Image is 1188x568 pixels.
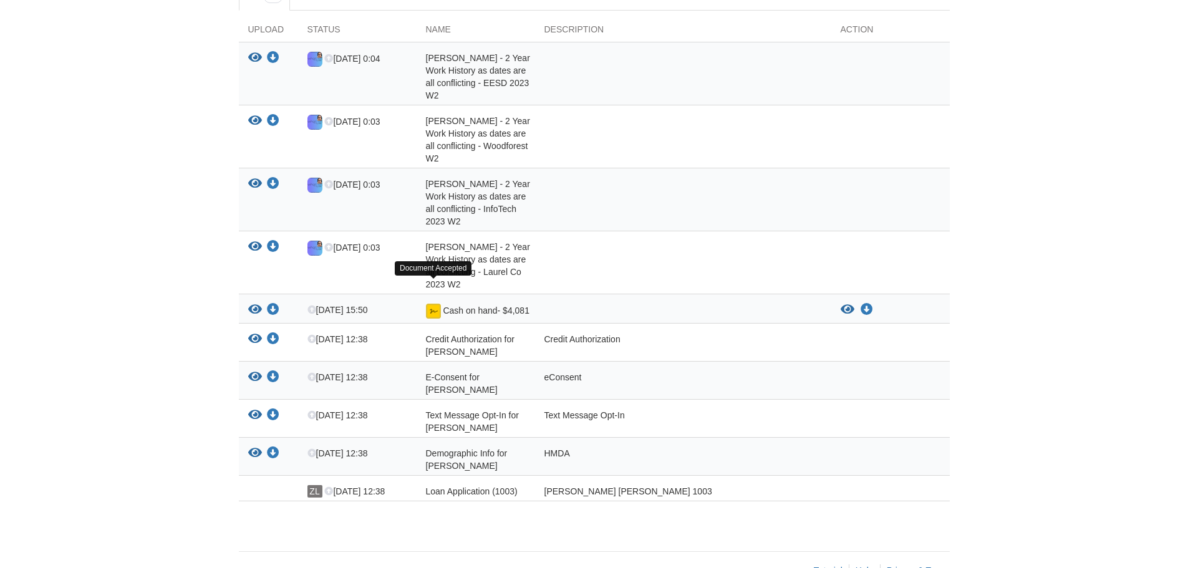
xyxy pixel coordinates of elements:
[324,54,380,64] span: [DATE] 0:04
[307,241,322,256] img: Upload Icon
[324,180,380,190] span: [DATE] 0:03
[324,486,385,496] span: [DATE] 12:38
[307,115,322,130] img: Upload Icon
[443,306,529,315] span: Cash on hand- $4,081
[324,117,380,127] span: [DATE] 0:03
[267,411,279,421] a: Download Text Message Opt-In for Sarah Michelle Nolan
[267,117,279,127] a: Download Sarah Nolan - 2 Year Work History as dates are all conflicting - Woodforest W2
[267,243,279,253] a: Download Sarah Nolan - 2 Year Work History as dates are all conflicting - Laurel Co 2023 W2
[831,23,950,42] div: Action
[248,52,262,65] button: View Sarah Nolan - 2 Year Work History as dates are all conflicting - EESD 2023 W2
[307,410,368,420] span: [DATE] 12:38
[267,373,279,383] a: Download E-Consent for Sarah Nolan
[535,371,831,396] div: eConsent
[395,261,471,276] div: Document Accepted
[535,409,831,434] div: Text Message Opt-In
[841,304,854,316] button: View Cash on hand- $4,081
[426,486,518,496] span: Loan Application (1003)
[267,54,279,64] a: Download Sarah Nolan - 2 Year Work History as dates are all conflicting - EESD 2023 W2
[426,242,530,289] span: [PERSON_NAME] - 2 Year Work History as dates are all conflicting - Laurel Co 2023 W2
[248,371,262,384] button: View E-Consent for Sarah Nolan
[267,335,279,345] a: Download Credit Authorization for Sarah Nolan
[861,305,873,315] a: Download Cash on hand- $4,081
[307,448,368,458] span: [DATE] 12:38
[307,372,368,382] span: [DATE] 12:38
[239,23,298,42] div: Upload
[248,409,262,422] button: View Text Message Opt-In for Sarah Michelle Nolan
[248,304,262,317] button: View Cash on hand- $4,081
[248,178,262,191] button: View Sarah Nolan - 2 Year Work History as dates are all conflicting - InfoTech 2023 W2
[248,447,262,460] button: View Demographic Info for Sarah Michelle Nolan
[426,372,498,395] span: E-Consent for [PERSON_NAME]
[248,241,262,254] button: View Sarah Nolan - 2 Year Work History as dates are all conflicting - Laurel Co 2023 W2
[307,334,368,344] span: [DATE] 12:38
[307,485,322,498] span: ZL
[417,23,535,42] div: Name
[426,179,530,226] span: [PERSON_NAME] - 2 Year Work History as dates are all conflicting - InfoTech 2023 W2
[298,23,417,42] div: Status
[426,410,519,433] span: Text Message Opt-In for [PERSON_NAME]
[267,449,279,459] a: Download Demographic Info for Sarah Michelle Nolan
[307,52,322,67] img: Upload Icon
[426,53,530,100] span: [PERSON_NAME] - 2 Year Work History as dates are all conflicting - EESD 2023 W2
[426,116,530,163] span: [PERSON_NAME] - 2 Year Work History as dates are all conflicting - Woodforest W2
[535,485,831,498] div: [PERSON_NAME] [PERSON_NAME] 1003
[535,23,831,42] div: Description
[426,304,441,319] img: Document accepted
[426,334,514,357] span: Credit Authorization for [PERSON_NAME]
[307,305,368,315] span: [DATE] 15:50
[267,306,279,315] a: Download Cash on hand- $4,081
[307,178,322,193] img: Upload Icon
[535,447,831,472] div: HMDA
[248,333,262,346] button: View Credit Authorization for Sarah Nolan
[535,333,831,358] div: Credit Authorization
[426,448,508,471] span: Demographic Info for [PERSON_NAME]
[248,115,262,128] button: View Sarah Nolan - 2 Year Work History as dates are all conflicting - Woodforest W2
[267,180,279,190] a: Download Sarah Nolan - 2 Year Work History as dates are all conflicting - InfoTech 2023 W2
[324,243,380,253] span: [DATE] 0:03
